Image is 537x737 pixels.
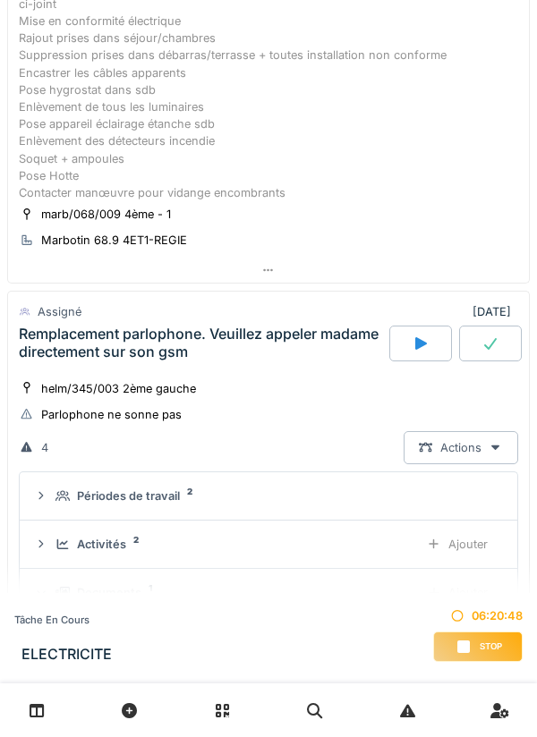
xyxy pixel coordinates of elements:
div: Activités [77,536,126,553]
div: Parlophone ne sonne pas [41,406,182,423]
div: Marbotin 68.9 4ET1-REGIE [41,232,187,249]
summary: Activités2Ajouter [27,528,510,561]
div: Périodes de travail [77,487,180,504]
div: helm/345/003 2ème gauche [41,380,196,397]
div: Documents [77,584,141,601]
div: Tâche en cours [14,613,112,628]
div: Ajouter [412,528,503,561]
div: marb/068/009 4ème - 1 [41,206,171,223]
div: Ajouter [412,576,503,609]
h3: ELECTRICITE [21,646,112,663]
div: Assigné [38,303,81,320]
summary: Périodes de travail2 [27,479,510,513]
div: [DATE] [473,303,518,320]
summary: Documents1Ajouter [27,576,510,609]
div: 4 [41,439,48,456]
div: 06:20:48 [433,607,523,624]
div: Remplacement parlophone. Veuillez appeler madame directement sur son gsm [19,326,386,360]
div: Actions [404,431,518,464]
span: Stop [480,640,502,653]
